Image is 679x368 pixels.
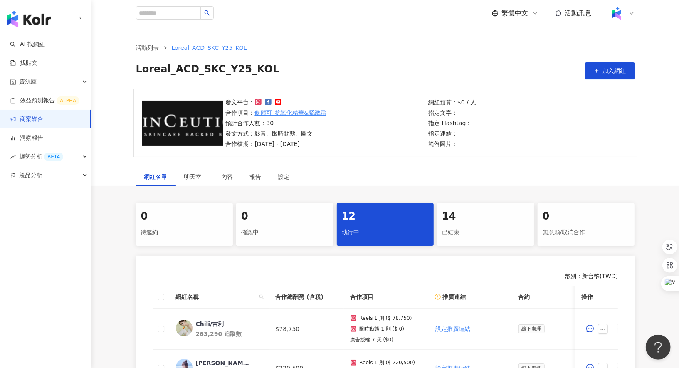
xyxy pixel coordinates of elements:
[587,325,594,332] span: message
[10,154,16,160] span: rise
[134,43,161,52] a: 活動列表
[241,210,328,224] div: 0
[226,119,326,128] p: 預計合作人數：30
[142,101,223,146] img: 修麗可_抗氧化精華&緊緻霜
[196,330,262,338] div: 263,290 追蹤數
[196,320,224,328] div: Chili/吉利
[255,108,326,117] a: 修麗可_抗氧化精華&緊緻霜
[226,98,326,107] p: 發文平台：
[153,272,618,281] div: 幣別 ： 新台幣 ( TWD )
[428,129,476,138] p: 指定連結：
[428,139,476,148] p: 範例圖片：
[442,210,529,224] div: 14
[575,286,618,309] th: 操作
[144,172,168,181] div: 網紅名單
[278,172,290,181] div: 設定
[428,108,476,117] p: 指定文字：
[19,166,42,185] span: 競品分析
[141,210,228,224] div: 0
[428,98,476,107] p: 網紅預算：$0 / 人
[360,360,415,366] p: Reels 1 則 ($ 220,500)
[518,324,545,333] span: 線下處理
[360,326,405,332] p: 限時動態 1 則 ($ 0)
[435,292,505,301] div: 推廣連結
[141,225,228,240] div: 待邀約
[600,326,606,332] span: ellipsis
[598,324,608,334] button: ellipsis
[226,108,326,117] p: 合作項目：
[10,96,79,105] a: 效益預測報告ALPHA
[428,119,476,128] p: 指定 Hashtag：
[344,286,429,309] th: 合作項目
[585,62,635,79] button: 加入網紅
[646,335,671,360] iframe: Help Scout Beacon - Open
[184,174,205,180] span: 聊天室
[136,62,279,79] span: Loreal_ACD_SKC_Y25_KOL
[257,291,266,303] span: search
[543,225,630,240] div: 無意願/取消合作
[435,294,441,300] span: exclamation-circle
[10,40,45,49] a: searchAI 找網紅
[19,147,63,166] span: 趨勢分析
[435,326,470,332] span: 設定推廣連結
[10,59,37,67] a: 找貼文
[435,321,471,337] button: 設定推廣連結
[360,315,412,321] p: Reels 1 則 ($ 78,750)
[351,337,394,343] p: 廣告授權 7 天 ($0)
[226,139,326,148] p: 合作檔期：[DATE] - [DATE]
[269,309,344,350] td: $78,750
[250,172,262,181] div: 報告
[609,5,625,21] img: Kolr%20app%20icon%20%281%29.png
[502,9,528,18] span: 繁體中文
[342,225,429,240] div: 執行中
[176,320,193,336] img: KOL Avatar
[10,134,43,142] a: 洞察報告
[241,225,328,240] div: 確認中
[172,44,247,51] span: Loreal_ACD_SKC_Y25_KOL
[204,10,210,16] span: search
[226,129,326,138] p: 發文方式：影音、限時動態、圖文
[176,292,256,301] span: 網紅名稱
[269,286,344,309] th: 合作總酬勞 (含稅)
[44,153,63,161] div: BETA
[7,11,51,27] img: logo
[19,72,37,91] span: 資源庫
[10,115,43,123] a: 商案媒合
[442,225,529,240] div: 已結束
[543,210,630,224] div: 0
[222,172,233,181] div: 內容
[603,67,626,74] span: 加入網紅
[511,286,591,309] th: 合約
[342,210,429,224] div: 12
[196,359,250,367] div: [PERSON_NAME]
[565,9,592,17] span: 活動訊息
[259,294,264,299] span: search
